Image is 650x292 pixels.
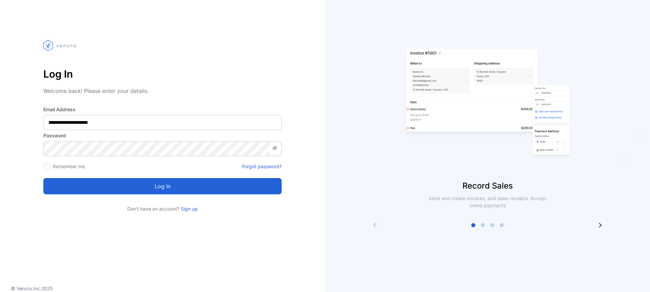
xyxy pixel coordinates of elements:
a: Sign up [179,206,198,212]
p: Record Sales [325,180,650,192]
label: Remember me [53,163,85,169]
a: Forgot password? [242,163,282,170]
label: Password [43,132,282,139]
p: Don't have an account? [43,205,282,212]
img: vencru logo [43,27,77,64]
p: Send and create invoices, and sales receipts. Accept online payments [422,195,552,209]
img: slider image [403,27,572,180]
p: Welcome back! Please enter your details. [43,87,282,95]
p: Log In [43,66,282,82]
button: Log in [43,178,282,194]
label: Email Address [43,106,282,113]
